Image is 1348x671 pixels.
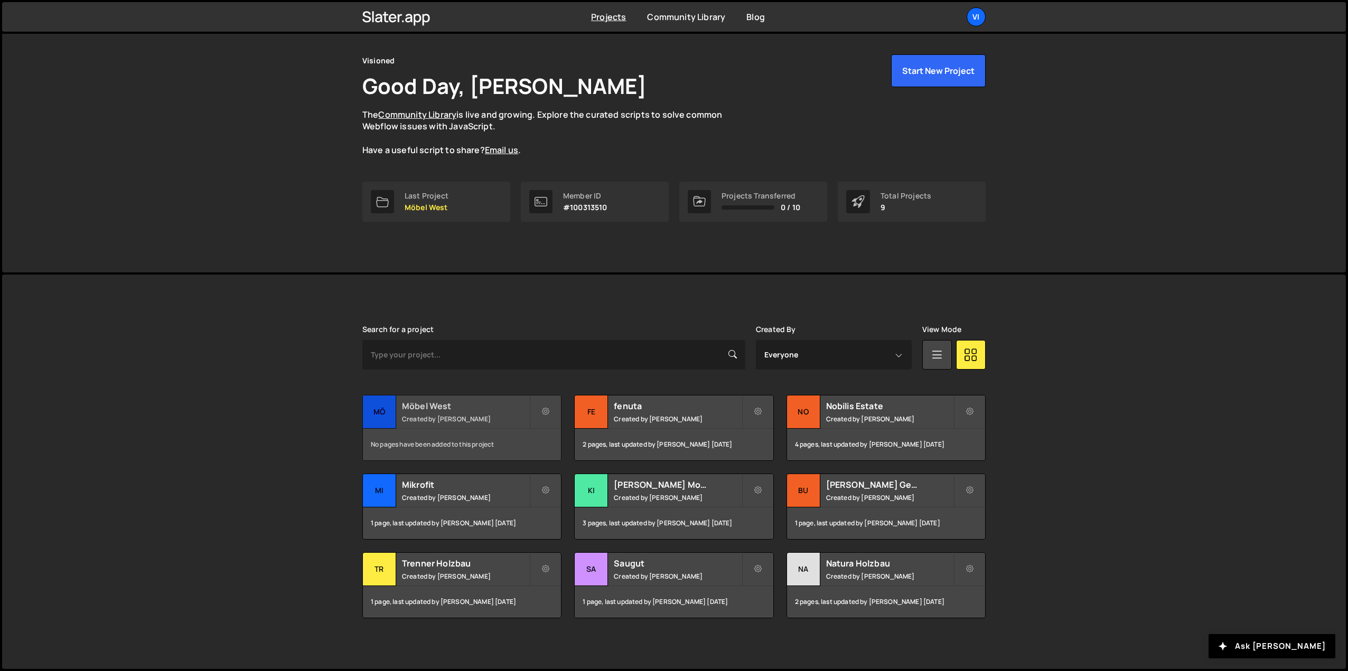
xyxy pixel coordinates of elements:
div: No [787,395,820,429]
div: 3 pages, last updated by [PERSON_NAME] [DATE] [575,507,773,539]
a: Community Library [378,109,456,120]
p: 9 [881,203,931,212]
div: Mi [363,474,396,507]
label: View Mode [922,325,961,334]
h2: Nobilis Estate [826,400,953,412]
h2: Möbel West [402,400,529,412]
div: Projects Transferred [722,192,800,200]
small: Created by [PERSON_NAME] [614,572,741,581]
h2: Trenner Holzbau [402,557,529,569]
div: No pages have been added to this project [363,429,561,460]
h2: Mikrofit [402,479,529,490]
button: Ask [PERSON_NAME] [1209,634,1335,658]
a: Blog [746,11,765,23]
div: Bu [787,474,820,507]
a: Mö Möbel West Created by [PERSON_NAME] No pages have been added to this project [362,395,561,461]
div: 4 pages, last updated by [PERSON_NAME] [DATE] [787,429,985,460]
div: 1 page, last updated by [PERSON_NAME] [DATE] [575,586,773,618]
a: Last Project Möbel West [362,182,510,222]
h2: [PERSON_NAME] Gebäudetechnik [826,479,953,490]
p: #100313510 [563,203,607,212]
a: Bu [PERSON_NAME] Gebäudetechnik Created by [PERSON_NAME] 1 page, last updated by [PERSON_NAME] [D... [787,474,986,540]
div: Last Project [405,192,448,200]
small: Created by [PERSON_NAME] [826,493,953,502]
a: Community Library [647,11,725,23]
div: 1 page, last updated by [PERSON_NAME] [DATE] [363,586,561,618]
a: Mi Mikrofit Created by [PERSON_NAME] 1 page, last updated by [PERSON_NAME] [DATE] [362,474,561,540]
div: Na [787,553,820,586]
p: Möbel West [405,203,448,212]
div: Total Projects [881,192,931,200]
small: Created by [PERSON_NAME] [614,493,741,502]
div: 2 pages, last updated by [PERSON_NAME] [DATE] [575,429,773,460]
span: 0 / 10 [781,203,800,212]
h1: Good Day, [PERSON_NAME] [362,71,647,100]
h2: fenuta [614,400,741,412]
a: No Nobilis Estate Created by [PERSON_NAME] 4 pages, last updated by [PERSON_NAME] [DATE] [787,395,986,461]
small: Created by [PERSON_NAME] [402,572,529,581]
div: Mö [363,395,396,429]
button: Start New Project [891,54,986,87]
small: Created by [PERSON_NAME] [402,493,529,502]
div: fe [575,395,608,429]
a: Email us [485,144,518,156]
a: Ki [PERSON_NAME] Montagen Created by [PERSON_NAME] 3 pages, last updated by [PERSON_NAME] [DATE] [574,474,773,540]
a: Tr Trenner Holzbau Created by [PERSON_NAME] 1 page, last updated by [PERSON_NAME] [DATE] [362,552,561,618]
div: Ki [575,474,608,507]
a: Vi [967,7,986,26]
small: Created by [PERSON_NAME] [826,572,953,581]
a: Na Natura Holzbau Created by [PERSON_NAME] 2 pages, last updated by [PERSON_NAME] [DATE] [787,552,986,618]
div: Tr [363,553,396,586]
h2: Natura Holzbau [826,557,953,569]
label: Search for a project [362,325,434,334]
label: Created By [756,325,796,334]
h2: [PERSON_NAME] Montagen [614,479,741,490]
small: Created by [PERSON_NAME] [614,414,741,423]
div: Visioned [362,54,395,67]
div: 1 page, last updated by [PERSON_NAME] [DATE] [787,507,985,539]
h2: Saugut [614,557,741,569]
div: 2 pages, last updated by [PERSON_NAME] [DATE] [787,586,985,618]
div: 1 page, last updated by [PERSON_NAME] [DATE] [363,507,561,539]
input: Type your project... [362,340,745,370]
small: Created by [PERSON_NAME] [826,414,953,423]
a: Projects [591,11,626,23]
div: Member ID [563,192,607,200]
a: fe fenuta Created by [PERSON_NAME] 2 pages, last updated by [PERSON_NAME] [DATE] [574,395,773,461]
small: Created by [PERSON_NAME] [402,414,529,423]
div: Sa [575,553,608,586]
a: Sa Saugut Created by [PERSON_NAME] 1 page, last updated by [PERSON_NAME] [DATE] [574,552,773,618]
p: The is live and growing. Explore the curated scripts to solve common Webflow issues with JavaScri... [362,109,743,156]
